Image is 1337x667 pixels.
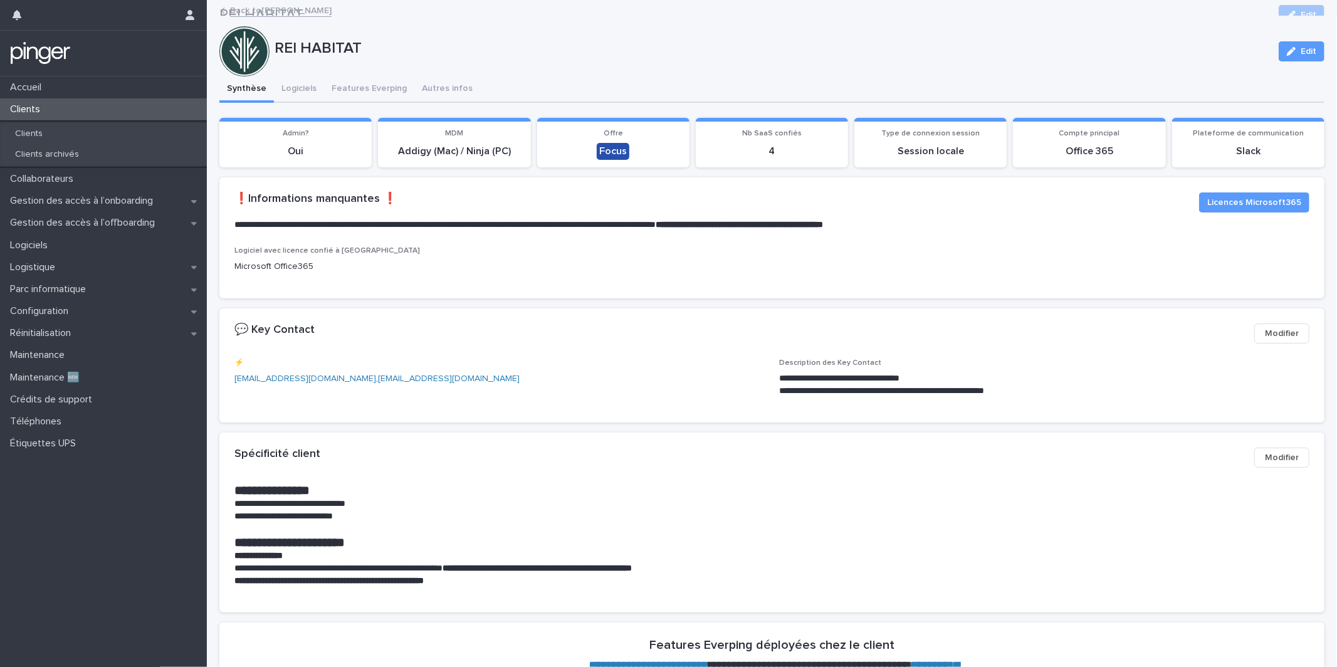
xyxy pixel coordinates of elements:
a: Back to[PERSON_NAME] [230,3,332,17]
span: Offre [604,130,623,137]
p: Clients [5,103,50,115]
img: mTgBEunGTSyRkCgitkcU [10,41,71,66]
p: Office 365 [1020,145,1158,157]
span: Type de connexion session [881,130,980,137]
p: Slack [1180,145,1317,157]
span: ⚡️ [234,359,244,367]
p: Clients archivés [5,149,89,160]
p: Maintenance 🆕 [5,372,90,384]
span: Nb SaaS confiés [742,130,802,137]
p: Gestion des accès à l’offboarding [5,217,165,229]
p: Étiquettes UPS [5,438,86,449]
p: Addigy (Mac) / Ninja (PC) [385,145,523,157]
p: Session locale [862,145,999,157]
span: Description des Key Contact [780,359,882,367]
p: Parc informatique [5,283,96,295]
p: Clients [5,129,53,139]
span: Edit [1301,47,1316,56]
p: REI HABITAT [275,39,1269,58]
span: Plateforme de communication [1193,130,1304,137]
span: MDM [445,130,463,137]
p: Gestion des accès à l’onboarding [5,195,163,207]
span: Logiciel avec licence confié à [GEOGRAPHIC_DATA] [234,247,420,255]
button: Modifier [1254,323,1309,344]
h2: ❗️Informations manquantes ❗️ [234,192,397,206]
span: Modifier [1265,327,1299,340]
p: Oui [227,145,364,157]
a: [EMAIL_ADDRESS][DOMAIN_NAME] [378,374,520,383]
p: Logiciels [5,239,58,251]
p: Accueil [5,81,51,93]
span: Compte principal [1059,130,1120,137]
h2: Spécificité client [234,448,320,461]
span: Modifier [1265,451,1299,464]
div: Focus [597,143,629,160]
button: Features Everping [324,76,414,103]
p: Configuration [5,305,78,317]
p: Collaborateurs [5,173,83,185]
p: Crédits de support [5,394,102,406]
button: Modifier [1254,448,1309,468]
p: Téléphones [5,416,71,428]
span: Licences Microsoft365 [1207,196,1301,209]
h2: 💬 Key Contact [234,323,315,337]
p: Logistique [5,261,65,273]
p: Microsoft Office365 [234,260,583,273]
p: , [234,372,765,386]
h2: Features Everping déployées chez le client [649,638,894,653]
button: Synthèse [219,76,274,103]
p: Réinitialisation [5,327,81,339]
button: Edit [1279,41,1324,61]
button: Logiciels [274,76,324,103]
p: Maintenance [5,349,75,361]
a: [EMAIL_ADDRESS][DOMAIN_NAME] [234,374,376,383]
button: Licences Microsoft365 [1199,192,1309,213]
button: Autres infos [414,76,480,103]
span: Admin? [283,130,309,137]
p: 4 [703,145,841,157]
